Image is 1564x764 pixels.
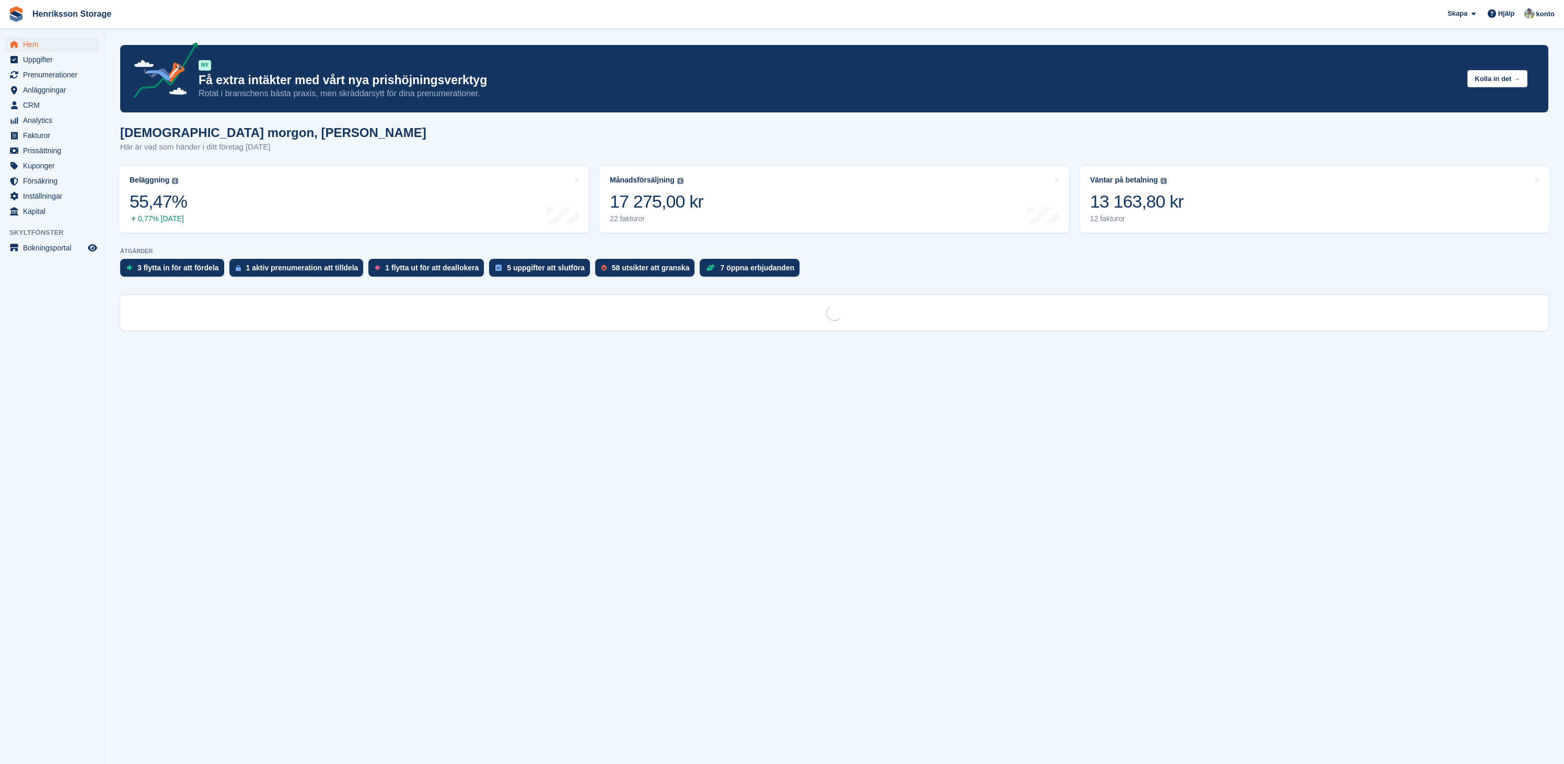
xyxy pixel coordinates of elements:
div: 5 uppgifter att slutföra [507,264,585,272]
a: menu [5,83,99,97]
a: 5 uppgifter att slutföra [489,259,595,282]
p: Rotat i branschens bästa praxis, men skräddarsytt för dina prenumerationer. [199,88,1459,99]
span: Prenumerationer [23,67,86,82]
a: menu [5,37,99,52]
a: menu [5,143,99,158]
img: Daniel Axberg [1524,8,1535,19]
a: Väntar på betalning 13 163,80 kr 12 fakturor [1080,166,1549,233]
a: meny [5,241,99,255]
span: Prissättning [23,143,86,158]
span: Hjälp [1498,8,1515,19]
a: menu [5,128,99,143]
p: Här är vad som händer i ditt företag [DATE] [120,141,426,153]
div: Beläggning [130,176,169,185]
a: 3 flytta in för att fördela [120,259,229,282]
span: Analytics [23,113,86,128]
a: 58 utsikter att granska [595,259,700,282]
img: move_ins_to_allocate_icon-fdf77a2bb77ea45bf5b3d319d69a93e2d87916cf1d5bf7949dd705db3b84f3ca.svg [126,265,132,271]
a: 1 aktiv prenumeration att tilldela [229,259,369,282]
button: Kolla in det → [1467,70,1527,87]
a: Beläggning 55,47% 0,77% [DATE] [119,166,589,233]
div: 1 flytta ut för att deallokera [385,264,479,272]
img: active_subscription_to_allocate_icon-d502201f5373d7db506a760aba3b589e785aa758c864c3986d89f69b8ff3... [236,265,241,271]
span: Kuponger [23,158,86,173]
div: 12 fakturor [1090,214,1184,223]
div: Månadsförsäljning [610,176,675,185]
img: task-75834270c22a3079a89374b754ae025e5fb1db73e45f91037f5363f120a921f8.svg [495,265,502,271]
div: 22 fakturor [610,214,703,223]
a: Månadsförsäljning 17 275,00 kr 22 fakturor [599,166,1069,233]
a: 7 öppna erbjudanden [700,259,805,282]
a: menu [5,113,99,128]
img: move_outs_to_deallocate_icon-f764333ba52eb49d3ac5e1228854f67142a1ed5810a6f6cc68b1a99e826820c5.svg [375,265,380,271]
img: deal-1b604bf984904fb50ccaf53a9ad4b4a5d6e5aea283cecdc64d6e3604feb123c2.svg [706,264,715,271]
div: 3 flytta in för att fördela [137,264,219,272]
div: 17 275,00 kr [610,191,703,212]
img: icon-info-grey-7440780725fd019a000dd9b08b2336e03edf1995a4989e88bcd33f0948082b44.svg [1161,178,1167,184]
h1: [DEMOGRAPHIC_DATA] morgon, [PERSON_NAME] [120,126,426,140]
span: Uppgifter [23,52,86,67]
span: Kapital [23,204,86,219]
div: 1 aktiv prenumeration att tilldela [246,264,358,272]
a: menu [5,158,99,173]
span: Inställningar [23,189,86,203]
a: menu [5,98,99,112]
p: ÅTGÄRDER [120,248,1548,255]
span: konto [1536,9,1555,19]
a: Förhandsgranska butik [86,242,99,254]
span: Fakturor [23,128,86,143]
div: 55,47% [130,191,187,212]
span: Skyltfönster [9,227,104,238]
div: 0,77% [DATE] [130,214,187,223]
a: 1 flytta ut för att deallokera [368,259,489,282]
span: Anläggningar [23,83,86,97]
div: NY [199,60,211,71]
span: Skapa [1447,8,1467,19]
span: Hem [23,37,86,52]
div: 7 öppna erbjudanden [720,264,794,272]
a: Henriksson Storage [28,5,115,22]
div: Väntar på betalning [1090,176,1158,185]
a: menu [5,189,99,203]
img: icon-info-grey-7440780725fd019a000dd9b08b2336e03edf1995a4989e88bcd33f0948082b44.svg [677,178,683,184]
img: prospect-51fa495bee0391a8d652442698ab0144808aea92771e9ea1ae160a38d050c398.svg [601,265,607,271]
a: menu [5,67,99,82]
a: menu [5,52,99,67]
p: Få extra intäkter med vårt nya prishöjningsverktyg [199,73,1459,88]
div: 13 163,80 kr [1090,191,1184,212]
img: icon-info-grey-7440780725fd019a000dd9b08b2336e03edf1995a4989e88bcd33f0948082b44.svg [172,178,178,184]
a: menu [5,204,99,219]
a: menu [5,174,99,188]
span: Bokningsportal [23,241,86,255]
span: Försäkring [23,174,86,188]
span: CRM [23,98,86,112]
div: 58 utsikter att granska [612,264,690,272]
img: stora-icon-8386f47178a22dfd0bd8f6a31ec36ba5ce8667c1dd55bd0f319d3a0aa187defe.svg [8,6,24,22]
img: price-adjustments-announcement-icon-8257ccfd72463d97f412b2fc003d46551f7dbcb40ab6d574587a9cd5c0d94... [125,42,198,102]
